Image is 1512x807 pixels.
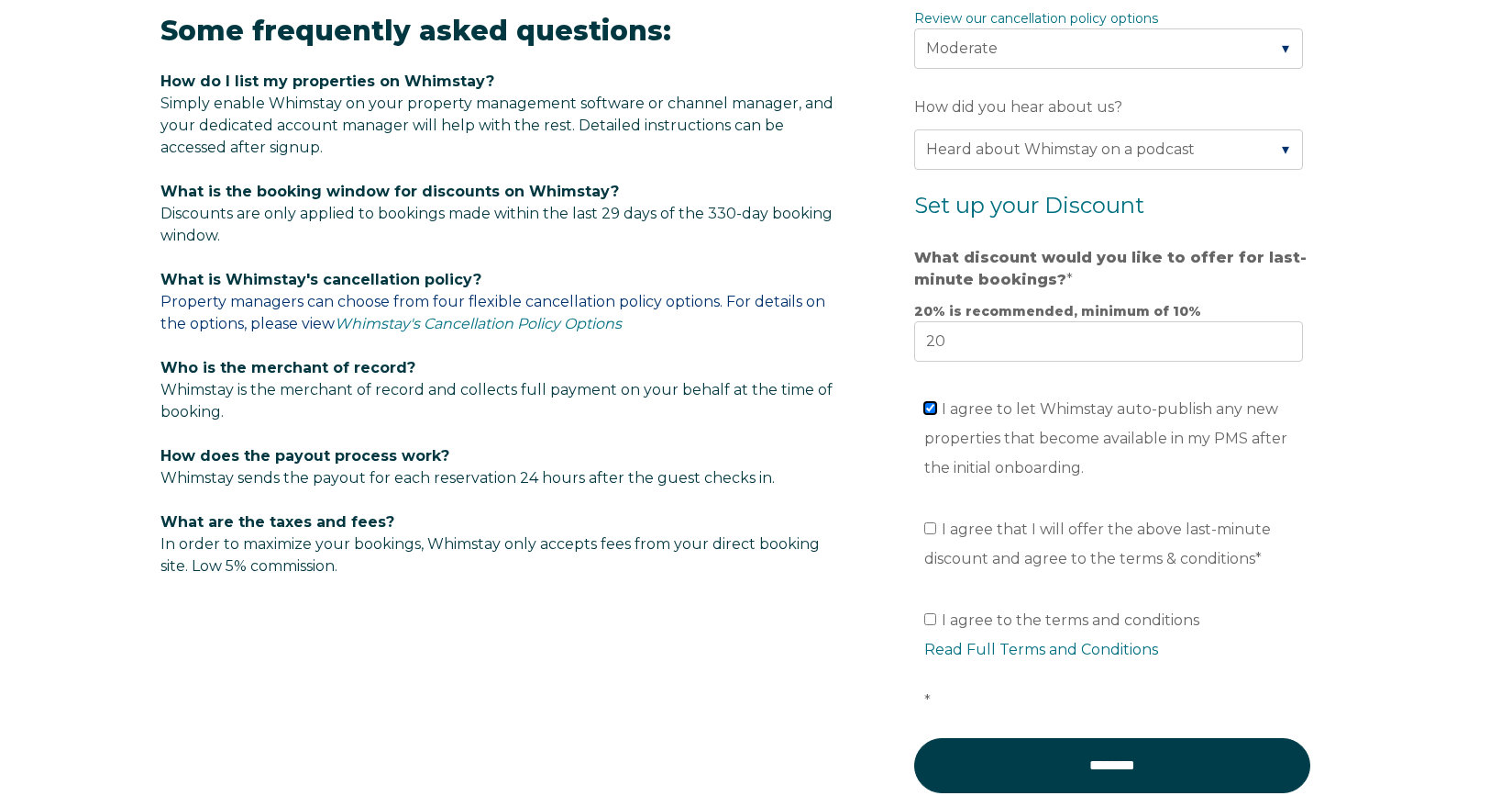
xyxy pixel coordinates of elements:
a: Read Full Terms and Conditions [924,641,1158,658]
span: How do I list my properties on Whimstay? [160,73,494,90]
input: I agree to let Whimstay auto-publish any new properties that become available in my PMS after the... [924,402,936,414]
span: Who is the merchant of record? [160,359,415,376]
span: What are the taxes and fees? [160,513,394,531]
span: In order to maximize your bookings, Whimstay only accepts fees from your direct booking site. Low... [160,513,820,575]
a: Review our cancellation policy options [914,10,1158,27]
a: Whimstay's Cancellation Policy Options [335,315,622,332]
span: How did you hear about us? [914,93,1122,121]
span: Discounts are only applied to bookings made within the last 29 days of the 330-day booking window. [160,205,833,244]
span: How does the payout process work? [160,447,449,465]
span: I agree to the terms and conditions [924,611,1313,710]
p: Property managers can choose from four flexible cancellation policy options. For details on the o... [160,269,843,335]
strong: 20% is recommended, minimum of 10% [914,303,1201,319]
span: What is Whimstay's cancellation policy? [160,271,481,288]
span: Whimstay sends the payout for each reservation 24 hours after the guest checks in. [160,469,775,487]
span: Set up your Discount [914,192,1144,219]
span: I agree that I will offer the above last-minute discount and agree to the terms & conditions [924,521,1271,567]
strong: What discount would you like to offer for last-minute bookings? [914,249,1307,288]
input: I agree to the terms and conditionsRead Full Terms and Conditions* [924,613,936,625]
span: Simply enable Whimstay on your property management software or channel manager, and your dedicate... [160,95,833,156]
span: What is the booking window for discounts on Whimstay? [160,183,619,200]
span: I agree to let Whimstay auto-publish any new properties that become available in my PMS after the... [924,400,1287,476]
input: I agree that I will offer the above last-minute discount and agree to the terms & conditions* [924,522,936,534]
span: Some frequently asked questions: [160,14,671,48]
span: Whimstay is the merchant of record and collects full payment on your behalf at the time of booking. [160,381,833,420]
